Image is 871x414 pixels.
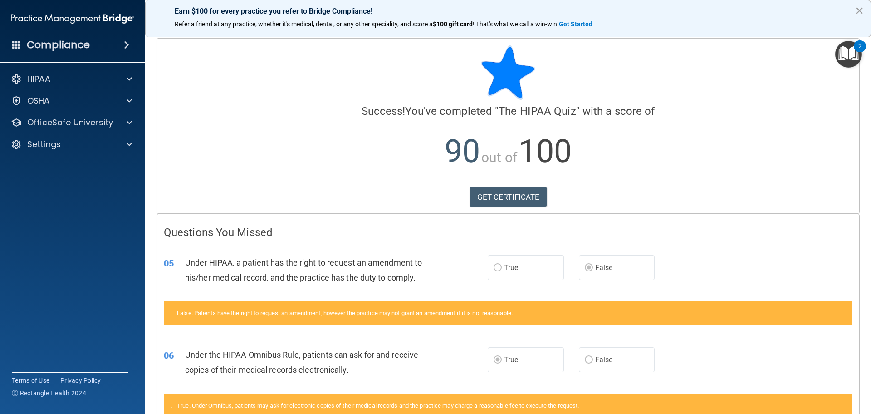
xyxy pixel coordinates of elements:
button: Close [855,3,864,18]
a: OSHA [11,95,132,106]
input: True [494,357,502,364]
span: True [504,263,518,272]
span: 100 [519,133,572,170]
span: The HIPAA Quiz [499,105,576,118]
span: True. Under Omnibus, patients may ask for electronic copies of their medical records and the prac... [177,402,579,409]
span: False. Patients have the right to request an amendment, however the practice may not grant an ame... [177,310,513,316]
a: Privacy Policy [60,376,101,385]
div: 2 [858,46,861,58]
span: 05 [164,258,174,269]
span: False [595,355,613,364]
span: Refer a friend at any practice, whether it's medical, dental, or any other speciality, and score a [175,20,433,28]
strong: $100 gift card [433,20,473,28]
a: HIPAA [11,74,132,84]
h4: Compliance [27,39,90,51]
span: Under HIPAA, a patient has the right to request an amendment to his/her medical record, and the p... [185,258,422,282]
p: Settings [27,139,61,150]
button: Open Resource Center, 2 new notifications [835,41,862,68]
span: ! That's what we call a win-win. [473,20,559,28]
p: Earn $100 for every practice you refer to Bridge Compliance! [175,7,842,15]
span: True [504,355,518,364]
input: False [585,357,593,364]
span: 90 [445,133,480,170]
a: Get Started [559,20,594,28]
input: True [494,265,502,271]
img: blue-star-rounded.9d042014.png [481,45,535,100]
p: HIPAA [27,74,50,84]
span: 06 [164,350,174,361]
h4: Questions You Missed [164,227,852,238]
strong: Get Started [559,20,592,28]
a: OfficeSafe University [11,117,132,128]
h4: You've completed " " with a score of [164,105,852,117]
p: OfficeSafe University [27,117,113,128]
span: Success! [362,105,406,118]
span: False [595,263,613,272]
span: Under the HIPAA Omnibus Rule, patients can ask for and receive copies of their medical records el... [185,350,418,375]
a: Settings [11,139,132,150]
span: out of [481,149,517,165]
p: OSHA [27,95,50,106]
img: PMB logo [11,10,134,28]
a: Terms of Use [12,376,49,385]
input: False [585,265,593,271]
span: Ⓒ Rectangle Health 2024 [12,389,86,398]
a: GET CERTIFICATE [470,187,547,207]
